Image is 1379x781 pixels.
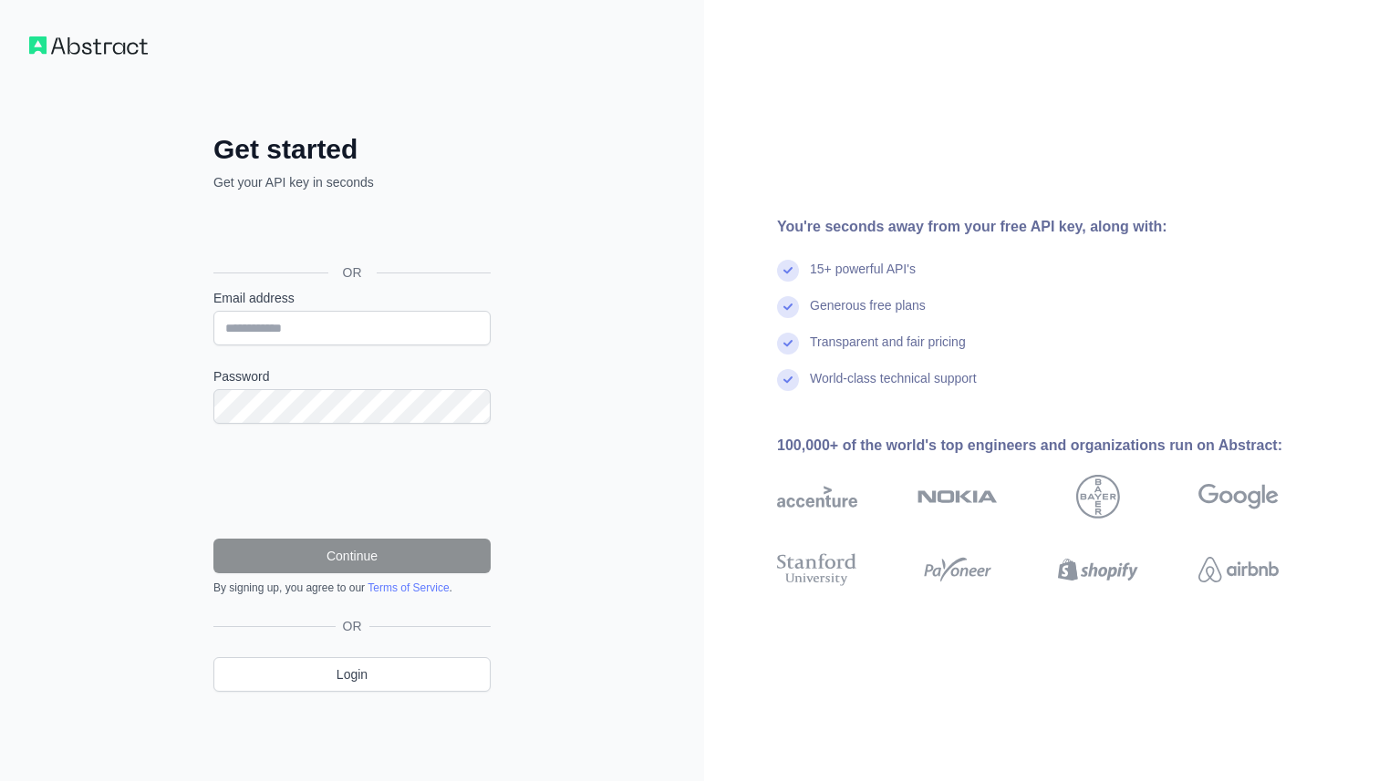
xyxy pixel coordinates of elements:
div: Transparent and fair pricing [810,333,966,369]
img: bayer [1076,475,1120,519]
span: OR [336,617,369,635]
p: Get your API key in seconds [213,173,491,191]
img: check mark [777,260,799,282]
iframe: Sign in with Google Button [204,211,496,252]
img: payoneer [918,550,998,590]
div: 15+ powerful API's [810,260,916,296]
span: OR [328,263,377,282]
div: 100,000+ of the world's top engineers and organizations run on Abstract: [777,435,1337,457]
img: accenture [777,475,857,519]
img: Workflow [29,36,148,55]
div: World-class technical support [810,369,977,406]
a: Login [213,657,491,692]
a: Terms of Service [368,581,449,594]
label: Password [213,367,491,385]
div: You're seconds away from your free API key, along with: [777,216,1337,238]
img: check mark [777,333,799,355]
label: Email address [213,289,491,307]
button: Continue [213,539,491,573]
img: stanford university [777,550,857,590]
iframe: reCAPTCHA [213,446,491,517]
h2: Get started [213,133,491,166]
div: Generous free plans [810,296,926,333]
img: airbnb [1198,550,1279,590]
img: check mark [777,369,799,391]
img: check mark [777,296,799,318]
div: By signing up, you agree to our . [213,581,491,595]
img: nokia [918,475,998,519]
img: shopify [1058,550,1138,590]
img: google [1198,475,1279,519]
